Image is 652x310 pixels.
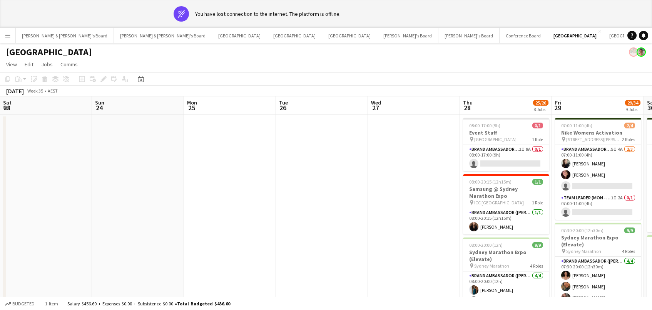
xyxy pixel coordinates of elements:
span: Total Budgeted $456.60 [177,301,230,307]
span: Sydney Marathon [474,263,509,269]
app-user-avatar: Victoria Hunt [637,47,646,57]
app-job-card: 08:00-20:15 (12h15m)1/1Samsung @ Sydney Marathon Expo ICC [GEOGRAPHIC_DATA]1 RoleBrand Ambassador... [463,174,549,234]
span: Tue [279,99,288,106]
span: 07:00-11:00 (4h) [561,123,592,128]
h3: Samsung @ Sydney Marathon Expo [463,185,549,199]
span: 1 Role [532,200,543,206]
span: 08:00-20:00 (12h) [469,242,503,248]
span: 25 [186,103,197,112]
a: View [3,59,20,69]
span: Fri [555,99,561,106]
span: 4 Roles [622,248,635,254]
div: [DATE] [6,87,24,95]
span: 9/9 [532,242,543,248]
span: Budgeted [12,301,35,307]
div: AEST [48,88,58,94]
span: 29/34 [625,100,640,106]
h1: [GEOGRAPHIC_DATA] [6,46,92,58]
span: ICC [GEOGRAPHIC_DATA] [474,200,524,206]
span: 28 [462,103,473,112]
app-job-card: 07:00-11:00 (4h)2/4Nike Womens Activation [STREET_ADDRESS][PERSON_NAME]2 RolesBrand Ambassador ([... [555,118,641,220]
h3: Event Staff [463,129,549,136]
span: 07:30-20:00 (12h30m) [561,227,604,233]
span: Wed [371,99,381,106]
h3: Nike Womens Activation [555,129,641,136]
app-card-role: Team Leader (Mon - Fri)1I2A0/107:00-11:00 (4h) [555,194,641,220]
span: 1 item [42,301,61,307]
span: View [6,61,17,68]
app-job-card: 08:00-17:00 (9h)0/1Event Staff [GEOGRAPHIC_DATA]1 RoleBrand Ambassador ([PERSON_NAME])1I9A0/108:0... [463,118,549,171]
h3: Sydney Marathon Expo (Elevate) [463,249,549,263]
span: 9/9 [624,227,635,233]
span: Sun [95,99,104,106]
a: Edit [22,59,37,69]
span: 0/1 [532,123,543,128]
a: Jobs [38,59,56,69]
span: 24 [94,103,104,112]
button: [PERSON_NAME]'s Board [438,28,500,43]
span: 26 [278,103,288,112]
span: Week 35 [25,88,45,94]
span: 08:00-20:15 (12h15m) [469,179,512,185]
app-card-role: Brand Ambassador ([PERSON_NAME])1I9A0/108:00-17:00 (9h) [463,145,549,171]
app-card-role: Brand Ambassador ([PERSON_NAME])1/108:00-20:15 (12h15m)[PERSON_NAME] [463,208,549,234]
div: Salary $456.60 + Expenses $0.00 + Subsistence $0.00 = [67,301,230,307]
span: Sydney Marathon [566,248,601,254]
span: 4 Roles [530,263,543,269]
span: Mon [187,99,197,106]
span: 25/26 [533,100,548,106]
button: [GEOGRAPHIC_DATA] [322,28,377,43]
span: 27 [370,103,381,112]
button: [PERSON_NAME]'s Board [377,28,438,43]
span: 29 [554,103,561,112]
h3: Sydney Marathon Expo (Elevate) [555,234,641,248]
span: Jobs [41,61,53,68]
app-card-role: Brand Ambassador ([PERSON_NAME])5I4A2/307:00-11:00 (4h)[PERSON_NAME][PERSON_NAME] [555,145,641,194]
div: 8 Jobs [533,106,548,112]
app-user-avatar: Arrence Torres [629,47,638,57]
span: 08:00-17:00 (9h) [469,123,500,128]
button: [PERSON_NAME] & [PERSON_NAME]'s Board [16,28,114,43]
span: Thu [463,99,473,106]
button: [GEOGRAPHIC_DATA] [547,28,603,43]
span: 2/4 [624,123,635,128]
button: Conference Board [500,28,547,43]
span: 1 Role [532,136,543,142]
span: Comms [60,61,78,68]
span: Sat [3,99,12,106]
div: 9 Jobs [625,106,640,112]
span: Edit [25,61,33,68]
button: [PERSON_NAME] & [PERSON_NAME]'s Board [114,28,212,43]
a: Comms [57,59,81,69]
span: 23 [2,103,12,112]
span: 2 Roles [622,136,635,142]
button: [GEOGRAPHIC_DATA] [267,28,322,43]
span: [STREET_ADDRESS][PERSON_NAME] [566,136,622,142]
span: [GEOGRAPHIC_DATA] [474,136,517,142]
div: You have lost connection to the internet. The platform is offline. [195,10,341,17]
button: Budgeted [4,300,36,308]
span: 1/1 [532,179,543,185]
button: [GEOGRAPHIC_DATA] [212,28,267,43]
